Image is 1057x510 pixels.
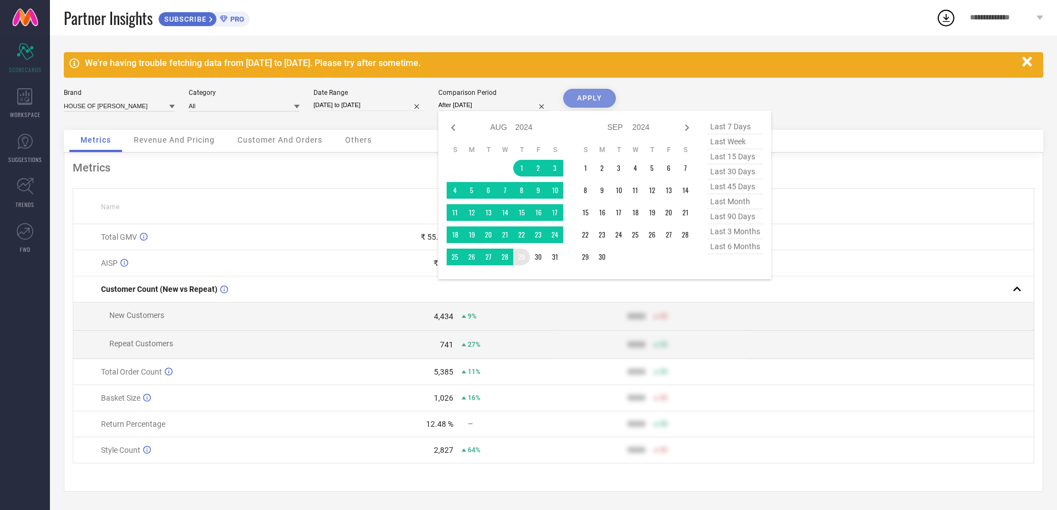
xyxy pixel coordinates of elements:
span: SUGGESTIONS [8,155,42,164]
th: Saturday [677,145,694,154]
span: Total Order Count [101,367,162,376]
span: Customer And Orders [237,135,322,144]
span: Total GMV [101,233,137,241]
td: Tue Aug 20 2024 [480,226,497,243]
div: 9999 [628,420,645,428]
td: Thu Aug 29 2024 [513,249,530,265]
span: Repeat Customers [109,339,173,348]
td: Sun Sep 22 2024 [577,226,594,243]
div: Next month [680,121,694,134]
span: SCORECARDS [9,65,42,74]
span: 11% [468,368,481,376]
td: Sun Sep 15 2024 [577,204,594,221]
td: Tue Aug 06 2024 [480,182,497,199]
span: Partner Insights [64,7,153,29]
td: Sat Aug 24 2024 [547,226,563,243]
td: Thu Aug 08 2024 [513,182,530,199]
td: Sat Aug 31 2024 [547,249,563,265]
div: Brand [64,89,175,97]
span: last 7 days [707,119,763,134]
th: Wednesday [497,145,513,154]
th: Tuesday [480,145,497,154]
span: 50 [660,394,667,402]
td: Sat Aug 17 2024 [547,204,563,221]
th: Wednesday [627,145,644,154]
td: Wed Sep 11 2024 [627,182,644,199]
span: last week [707,134,763,149]
td: Wed Aug 28 2024 [497,249,513,265]
td: Thu Aug 15 2024 [513,204,530,221]
span: FWD [20,245,31,254]
td: Sat Aug 10 2024 [547,182,563,199]
span: Style Count [101,446,140,455]
td: Tue Sep 17 2024 [610,204,627,221]
span: last 15 days [707,149,763,164]
div: Category [189,89,300,97]
td: Sat Sep 07 2024 [677,160,694,176]
span: New Customers [109,311,164,320]
th: Monday [463,145,480,154]
div: 9999 [628,340,645,349]
div: ₹ 918 [433,259,453,267]
div: 12.48 % [426,420,453,428]
td: Tue Aug 13 2024 [480,204,497,221]
div: Comparison Period [438,89,549,97]
div: 5,385 [434,367,453,376]
div: Date Range [313,89,424,97]
span: Basket Size [101,393,140,402]
div: Metrics [73,161,1034,174]
span: last 6 months [707,239,763,254]
td: Sat Sep 14 2024 [677,182,694,199]
td: Sun Sep 01 2024 [577,160,594,176]
td: Wed Sep 25 2024 [627,226,644,243]
td: Sun Sep 29 2024 [577,249,594,265]
span: last 90 days [707,209,763,224]
td: Fri Aug 30 2024 [530,249,547,265]
div: 2,827 [434,446,453,455]
td: Thu Sep 19 2024 [644,204,660,221]
td: Mon Aug 19 2024 [463,226,480,243]
span: last 3 months [707,224,763,239]
td: Thu Aug 22 2024 [513,226,530,243]
th: Sunday [577,145,594,154]
span: WORKSPACE [10,110,41,119]
div: We're having trouble fetching data from [DATE] to [DATE]. Please try after sometime. [85,58,1016,68]
span: 64% [468,446,481,454]
td: Fri Aug 23 2024 [530,226,547,243]
span: Metrics [80,135,111,144]
span: 27% [468,341,481,349]
td: Mon Aug 05 2024 [463,182,480,199]
td: Wed Aug 14 2024 [497,204,513,221]
div: 4,434 [434,312,453,321]
td: Sat Sep 21 2024 [677,204,694,221]
div: 9999 [628,393,645,402]
td: Mon Sep 09 2024 [594,182,610,199]
td: Sun Aug 11 2024 [447,204,463,221]
td: Fri Aug 02 2024 [530,160,547,176]
span: 50 [660,312,667,320]
span: last month [707,194,763,209]
th: Tuesday [610,145,627,154]
div: Open download list [936,8,956,28]
th: Sunday [447,145,463,154]
span: PRO [227,15,244,23]
td: Mon Sep 16 2024 [594,204,610,221]
span: 50 [660,420,667,428]
th: Friday [660,145,677,154]
span: 50 [660,446,667,454]
th: Friday [530,145,547,154]
td: Mon Aug 26 2024 [463,249,480,265]
td: Sun Aug 18 2024 [447,226,463,243]
td: Fri Sep 13 2024 [660,182,677,199]
td: Mon Sep 02 2024 [594,160,610,176]
td: Tue Sep 10 2024 [610,182,627,199]
td: Sun Sep 08 2024 [577,182,594,199]
span: last 30 days [707,164,763,179]
span: 9% [468,312,477,320]
div: ₹ 55.27 L [421,233,453,241]
div: 9999 [628,446,645,455]
div: 9999 [628,312,645,321]
td: Wed Sep 04 2024 [627,160,644,176]
span: Name [101,203,119,211]
a: SUBSCRIBEPRO [158,9,250,27]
